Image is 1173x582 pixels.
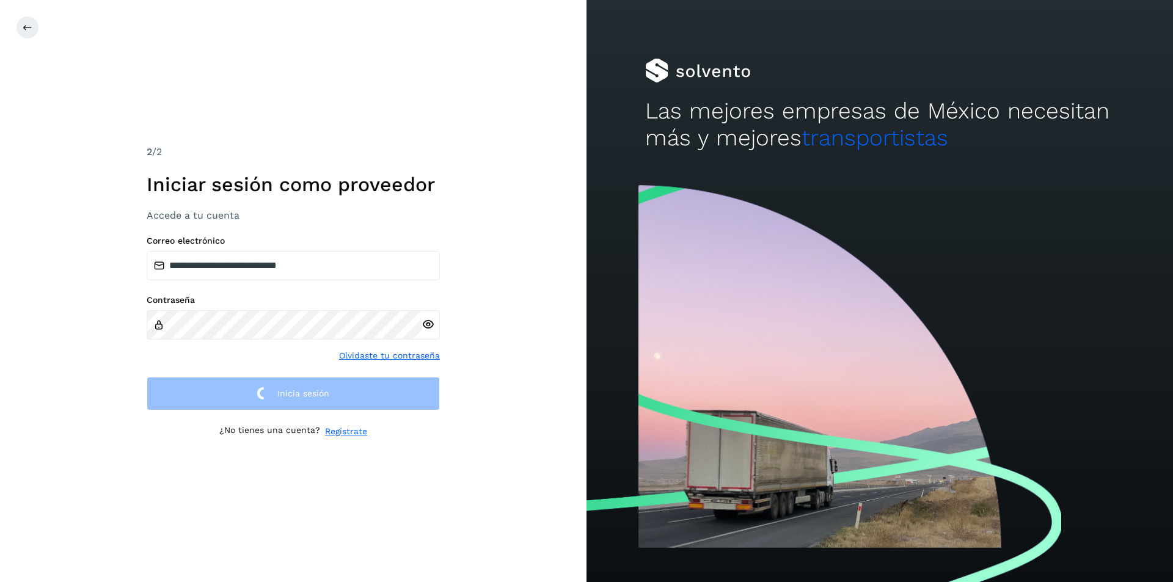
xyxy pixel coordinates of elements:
button: Inicia sesión [147,377,440,410]
a: Olvidaste tu contraseña [339,349,440,362]
label: Correo electrónico [147,236,440,246]
label: Contraseña [147,295,440,305]
span: 2 [147,146,152,158]
h2: Las mejores empresas de México necesitan más y mejores [645,98,1114,152]
span: Inicia sesión [277,389,329,398]
p: ¿No tienes una cuenta? [219,425,320,438]
span: transportistas [802,125,948,151]
div: /2 [147,145,440,159]
h1: Iniciar sesión como proveedor [147,173,440,196]
h3: Accede a tu cuenta [147,209,440,221]
a: Regístrate [325,425,367,438]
